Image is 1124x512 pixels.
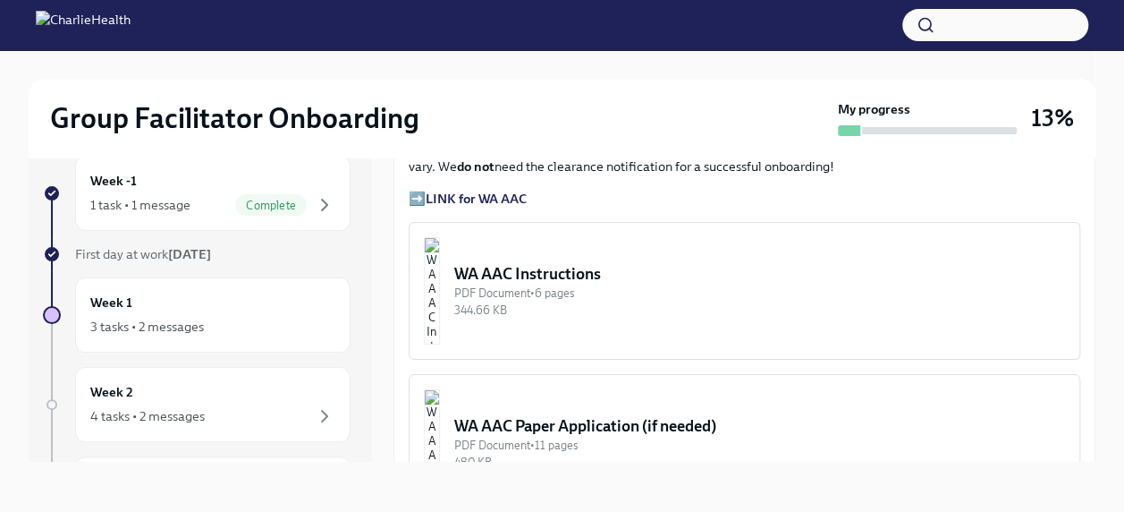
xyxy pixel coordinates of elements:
span: Complete [235,199,307,212]
div: 1 task • 1 message [90,196,190,214]
img: WA AAC Paper Application (if needed) [424,389,440,497]
a: LINK for WA AAC [426,191,527,207]
h6: Week 2 [90,382,133,402]
strong: do not [457,158,494,175]
div: 3 tasks • 2 messages [90,318,204,336]
a: Week 24 tasks • 2 messages [43,367,351,442]
strong: [DATE] [168,246,211,262]
h3: 13% [1031,102,1074,134]
div: PDF Document • 11 pages [454,437,1065,454]
h2: Group Facilitator Onboarding [50,100,419,136]
h6: Week 1 [90,293,132,312]
a: Week -11 task • 1 messageComplete [43,156,351,231]
button: WA AAC InstructionsPDF Document•6 pages344.66 KB [409,222,1080,360]
a: Week 13 tasks • 2 messages [43,277,351,353]
strong: My progress [838,100,910,118]
div: 480 KB [454,454,1065,471]
a: First day at work[DATE] [43,245,351,263]
div: WA AAC Paper Application (if needed) [454,415,1065,437]
div: WA AAC Instructions [454,263,1065,285]
img: CharlieHealth [36,11,131,39]
p: Note: The clearance notification for this item will likely take weeks to arrive as WA clearance p... [409,140,1080,175]
h6: Week -1 [90,171,137,191]
div: PDF Document • 6 pages [454,285,1065,302]
div: 344.66 KB [454,302,1065,319]
span: First day at work [75,246,211,262]
button: WA AAC Paper Application (if needed)PDF Document•11 pages480 KB [409,374,1080,512]
p: ➡️ [409,190,1080,208]
div: 4 tasks • 2 messages [90,407,205,425]
img: WA AAC Instructions [424,237,440,345]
